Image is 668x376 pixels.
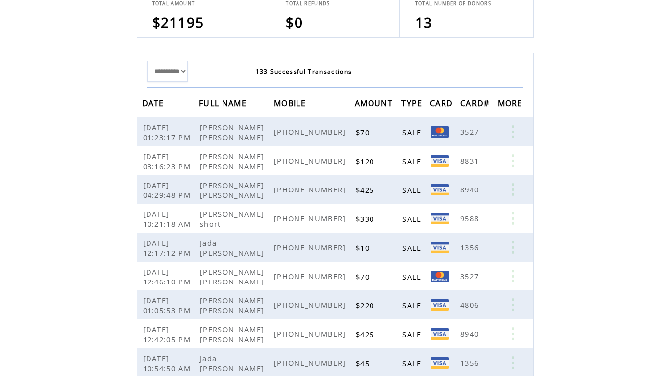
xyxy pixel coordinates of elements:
img: Visa [431,213,449,224]
a: DATE [142,100,167,106]
span: SALE [402,156,424,166]
span: SALE [402,272,424,282]
span: [DATE] 10:21:18 AM [143,209,194,229]
span: $220 [356,300,376,310]
span: [DATE] 01:23:17 PM [143,122,194,142]
span: [PERSON_NAME] [PERSON_NAME] [200,267,267,286]
span: DATE [142,95,167,114]
span: $330 [356,214,376,224]
span: [DATE] 12:42:05 PM [143,324,194,344]
span: [DATE] 03:16:23 PM [143,151,194,171]
span: [PHONE_NUMBER] [274,242,349,252]
a: CARD [430,100,455,106]
span: SALE [402,214,424,224]
span: [DATE] 12:17:12 PM [143,238,194,258]
span: SALE [402,127,424,137]
img: Visa [431,184,449,195]
span: SALE [402,358,424,368]
img: Visa [431,357,449,369]
a: TYPE [401,100,425,106]
img: MC [431,126,449,138]
a: AMOUNT [355,100,395,106]
span: SALE [402,243,424,253]
span: TOTAL NUMBER OF DONORS [415,0,491,7]
span: TOTAL AMOUNT [152,0,195,7]
span: 13 [415,13,433,32]
span: 4806 [460,300,481,310]
span: $0 [286,13,303,32]
img: Visa [431,242,449,253]
img: Visa [431,155,449,167]
span: 3527 [460,271,481,281]
span: CARD [430,95,455,114]
span: SALE [402,329,424,339]
span: [PERSON_NAME] short [200,209,264,229]
img: Visa [431,328,449,340]
span: TOTAL REFUNDS [286,0,330,7]
span: Jada [PERSON_NAME] [200,238,267,258]
span: TYPE [401,95,425,114]
span: [PHONE_NUMBER] [274,185,349,194]
span: [PERSON_NAME] [PERSON_NAME] [200,151,267,171]
a: CARD# [460,100,492,106]
span: [PHONE_NUMBER] [274,127,349,137]
span: 1356 [460,358,481,368]
span: [DATE] 10:54:50 AM [143,353,194,373]
span: MOBILE [274,95,308,114]
img: Visa [431,299,449,311]
span: [DATE] 04:29:48 PM [143,180,194,200]
span: $10 [356,243,372,253]
span: [PHONE_NUMBER] [274,358,349,368]
span: $70 [356,272,372,282]
span: [PERSON_NAME] [PERSON_NAME] [200,295,267,315]
img: MC [431,271,449,282]
span: $425 [356,329,376,339]
span: [PERSON_NAME] [PERSON_NAME] [200,324,267,344]
span: 9588 [460,213,481,223]
span: 1356 [460,242,481,252]
span: $120 [356,156,376,166]
span: 8940 [460,185,481,194]
span: [PHONE_NUMBER] [274,271,349,281]
span: MORE [498,95,525,114]
span: CARD# [460,95,492,114]
span: $45 [356,358,372,368]
span: [PHONE_NUMBER] [274,300,349,310]
span: [PERSON_NAME] [PERSON_NAME] [200,180,267,200]
span: [DATE] 01:05:53 PM [143,295,194,315]
span: [PHONE_NUMBER] [274,213,349,223]
span: [PHONE_NUMBER] [274,329,349,339]
span: AMOUNT [355,95,395,114]
span: 8831 [460,156,481,166]
span: [DATE] 12:46:10 PM [143,267,194,286]
span: 3527 [460,127,481,137]
span: SALE [402,300,424,310]
span: 133 Successful Transactions [256,67,352,76]
span: SALE [402,185,424,195]
span: [PERSON_NAME] [PERSON_NAME] [200,122,267,142]
span: Jada [PERSON_NAME] [200,353,267,373]
span: 8940 [460,329,481,339]
span: [PHONE_NUMBER] [274,156,349,166]
a: MOBILE [274,100,308,106]
a: FULL NAME [199,100,249,106]
span: $425 [356,185,376,195]
span: $21195 [152,13,204,32]
span: $70 [356,127,372,137]
span: FULL NAME [199,95,249,114]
